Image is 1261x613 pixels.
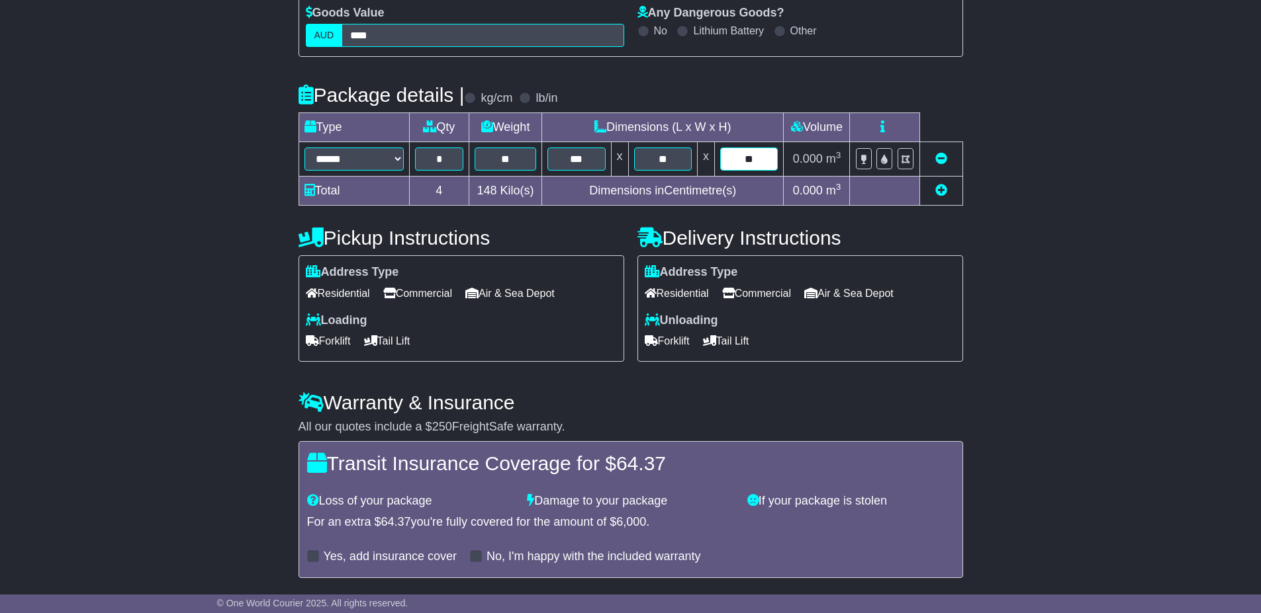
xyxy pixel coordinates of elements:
span: Air & Sea Depot [465,283,555,304]
span: © One World Courier 2025. All rights reserved. [217,598,408,608]
h4: Warranty & Insurance [299,391,963,413]
td: x [611,142,628,177]
td: Dimensions in Centimetre(s) [542,177,784,206]
label: Address Type [645,265,738,280]
label: Unloading [645,313,718,328]
label: Yes, add insurance cover [324,550,457,564]
span: Tail Lift [364,331,410,351]
label: Loading [306,313,367,328]
span: m [826,184,841,197]
label: Other [790,24,817,37]
span: 6,000 [616,515,646,528]
td: Weight [469,113,542,142]
h4: Pickup Instructions [299,227,624,249]
span: Tail Lift [703,331,749,351]
td: 4 [409,177,469,206]
label: No [654,24,667,37]
sup: 3 [836,150,841,160]
td: Kilo(s) [469,177,542,206]
div: For an extra $ you're fully covered for the amount of $ . [307,515,955,530]
label: kg/cm [481,91,512,106]
span: Commercial [722,283,791,304]
td: Volume [784,113,850,142]
td: x [697,142,714,177]
label: Any Dangerous Goods? [637,6,784,20]
span: 0.000 [793,152,823,165]
td: Total [299,177,409,206]
label: No, I'm happy with the included warranty [487,550,701,564]
span: Residential [306,283,370,304]
span: Air & Sea Depot [804,283,894,304]
span: Forklift [306,331,351,351]
div: If your package is stolen [741,494,961,509]
span: 64.37 [616,452,666,474]
span: Forklift [645,331,690,351]
td: Qty [409,113,469,142]
label: Goods Value [306,6,385,20]
td: Dimensions (L x W x H) [542,113,784,142]
h4: Delivery Instructions [637,227,963,249]
span: 250 [432,420,452,433]
span: Residential [645,283,709,304]
sup: 3 [836,182,841,192]
label: Lithium Battery [693,24,764,37]
td: Type [299,113,409,142]
span: 0.000 [793,184,823,197]
label: Address Type [306,265,399,280]
h4: Package details | [299,84,465,106]
span: 148 [477,184,497,197]
div: Loss of your package [301,494,521,509]
span: m [826,152,841,165]
div: All our quotes include a $ FreightSafe warranty. [299,420,963,434]
div: Damage to your package [520,494,741,509]
span: Commercial [383,283,452,304]
span: 64.37 [381,515,411,528]
label: AUD [306,24,343,47]
label: lb/in [536,91,557,106]
h4: Transit Insurance Coverage for $ [307,452,955,474]
a: Remove this item [935,152,947,165]
a: Add new item [935,184,947,197]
